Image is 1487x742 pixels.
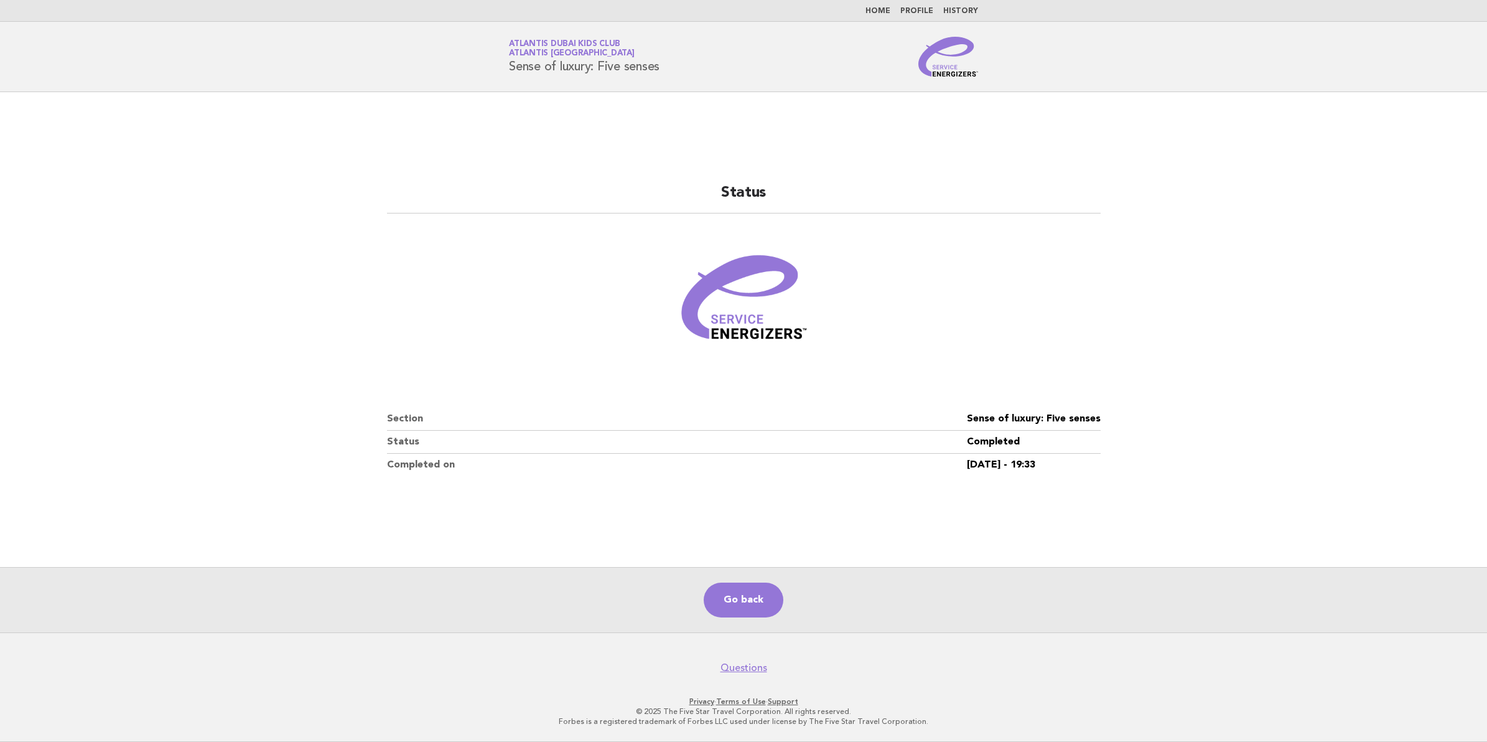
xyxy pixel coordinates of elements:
[363,697,1124,707] p: · ·
[943,7,978,15] a: History
[363,707,1124,716] p: © 2025 The Five Star Travel Corporation. All rights reserved.
[509,40,660,73] h1: Sense of luxury: Five senses
[900,7,933,15] a: Profile
[768,697,798,706] a: Support
[865,7,890,15] a: Home
[363,716,1124,726] p: Forbes is a registered trademark of Forbes LLC used under license by The Five Star Travel Corpora...
[720,662,767,674] a: Questions
[689,697,714,706] a: Privacy
[669,228,818,378] img: Verified
[387,408,967,431] dt: Section
[509,50,635,58] span: Atlantis [GEOGRAPHIC_DATA]
[967,408,1101,431] dd: Sense of luxury: Five senses
[509,40,635,57] a: Atlantis Dubai Kids ClubAtlantis [GEOGRAPHIC_DATA]
[387,183,1101,214] h2: Status
[716,697,766,706] a: Terms of Use
[387,431,967,454] dt: Status
[967,454,1101,476] dd: [DATE] - 19:33
[967,431,1101,454] dd: Completed
[918,37,978,77] img: Service Energizers
[704,583,783,618] a: Go back
[387,454,967,476] dt: Completed on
